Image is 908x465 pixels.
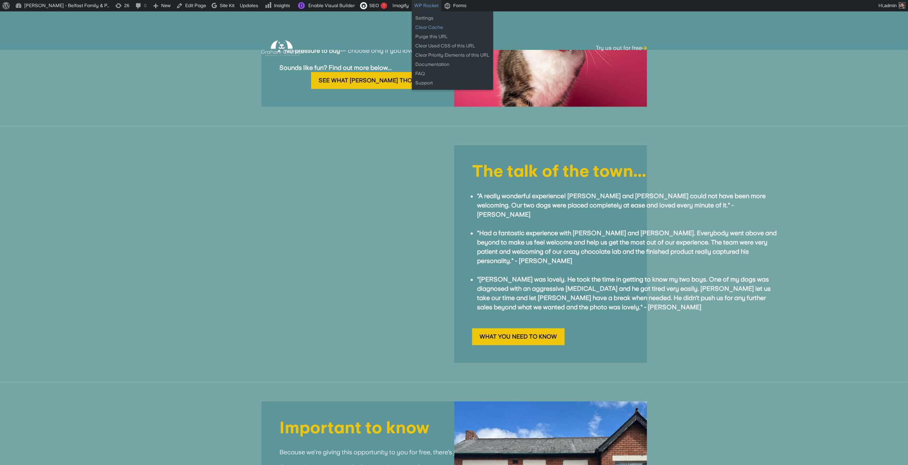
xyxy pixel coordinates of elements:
[369,3,379,8] span: SEO
[412,60,493,69] a: Documentation
[262,145,454,253] iframe: Saffron & Sky's First Portrait
[412,41,493,51] a: Clear Used CSS of this URL
[412,51,493,60] a: Clear Priority Elements of this URL
[477,192,766,218] strong: "A really wonderful experience! [PERSON_NAME] and [PERSON_NAME] could not have been more welcomin...
[477,229,777,264] strong: "Had a fantastic experience with [PERSON_NAME] and [PERSON_NAME]. Everybody went above and beyond...
[279,419,586,439] h1: Important to know
[274,3,290,8] span: Insights
[311,72,436,89] a: See what [PERSON_NAME] thought
[261,38,303,58] img: Graham Crichton Photography Logo - Graham Crichton - Belfast Family & Pet Photography Studio
[472,163,779,183] h1: The talk of the town...
[279,448,566,455] span: Because we're giving this opportunity to you for free, there's just a few things we want you to k...
[381,2,387,9] div: !
[412,32,493,41] a: Purge this URL
[412,23,493,32] a: Clear Cache
[472,328,564,345] a: What you need to know
[884,3,897,8] span: admin
[412,69,493,78] a: FAQ
[595,34,646,62] a: Try us out for free
[412,14,493,23] a: Settings
[279,64,392,71] strong: Sounds like fun? Find out more below...
[477,275,771,311] strong: "[PERSON_NAME] was lovely. He took the time in getting to know my two boys. One of my dogs was di...
[220,3,234,8] span: Site Kit
[412,78,493,88] a: Support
